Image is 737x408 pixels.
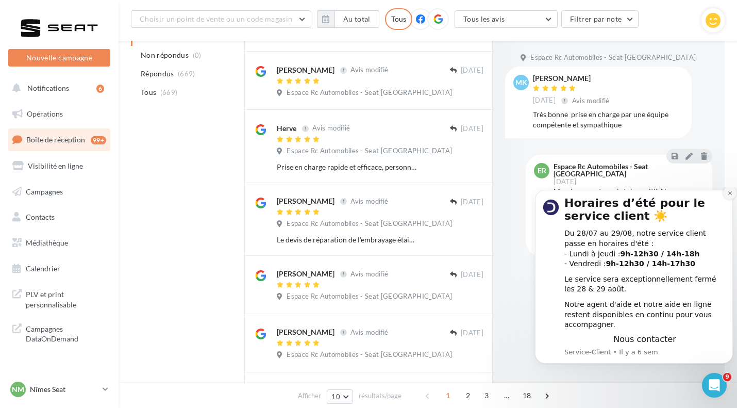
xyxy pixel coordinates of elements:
[26,322,106,344] span: Campagnes DataOnDemand
[350,197,388,205] span: Avis modifié
[334,10,379,28] button: Au total
[27,109,63,118] span: Opérations
[461,270,483,280] span: [DATE]
[193,51,202,59] span: (0)
[350,66,388,74] span: Avis modifié
[298,391,321,401] span: Afficher
[140,14,292,23] span: Choisir un point de vente ou un code magasin
[572,96,610,105] span: Avis modifié
[26,135,85,144] span: Boîte de réception
[287,219,452,229] span: Espace Rc Automobiles - Seat [GEOGRAPHIC_DATA]
[160,88,178,96] span: (669)
[30,384,98,395] p: Nîmes Seat
[26,238,68,247] span: Médiathèque
[702,373,727,398] iframe: Intercom live chat
[461,329,483,338] span: [DATE]
[554,163,702,177] div: Espace Rc Automobiles - Seat [GEOGRAPHIC_DATA]
[131,10,311,28] button: Choisir un point de vente ou un code magasin
[554,186,704,248] div: Merci pour votre avis très positif. Nous sommes ravis que nos services aient été à la hauteur de ...
[287,146,452,156] span: Espace Rc Automobiles - Seat [GEOGRAPHIC_DATA]
[287,292,452,301] span: Espace Rc Automobiles - Seat [GEOGRAPHIC_DATA]
[327,389,353,404] button: 10
[530,53,696,62] span: Espace Rc Automobiles - Seat [GEOGRAPHIC_DATA]
[8,49,110,67] button: Nouvelle campagne
[531,187,737,403] iframe: Intercom notifications message
[277,162,416,172] div: Prise en charge rapide et efficace, personnel aimable et accueillant. Impeccable !
[26,213,55,221] span: Contacts
[26,187,63,195] span: Campagnes
[6,77,108,99] button: Notifications 6
[460,387,476,404] span: 2
[455,10,558,28] button: Tous les avis
[26,264,60,273] span: Calendrier
[533,109,683,130] div: Très bonne prise en charge par une équipe compétente et sympathique
[561,10,639,28] button: Filtrer par note
[287,88,452,97] span: Espace Rc Automobiles - Seat [GEOGRAPHIC_DATA]
[312,124,350,133] span: Avis modifié
[461,66,483,75] span: [DATE]
[331,393,340,401] span: 10
[141,50,189,60] span: Non répondus
[385,8,412,30] div: Tous
[533,75,612,82] div: [PERSON_NAME]
[6,181,112,203] a: Campagnes
[6,258,112,280] a: Calendrier
[8,380,110,399] a: Nm Nîmes Seat
[6,206,112,228] a: Contacts
[277,269,334,279] div: [PERSON_NAME]
[6,283,112,314] a: PLV et print personnalisable
[277,327,334,337] div: [PERSON_NAME]
[27,84,69,92] span: Notifications
[538,166,546,176] span: ER
[350,328,388,336] span: Avis modifié
[533,96,556,105] span: [DATE]
[515,77,527,88] span: MK
[28,161,83,170] span: Visibilité en ligne
[317,10,379,28] button: Au total
[440,387,456,404] span: 1
[6,155,112,177] a: Visibilité en ligne
[6,128,112,151] a: Boîte de réception99+
[463,14,505,23] span: Tous les avis
[277,196,334,206] div: [PERSON_NAME]
[359,391,401,401] span: résultats/page
[141,87,156,97] span: Tous
[277,65,334,75] div: [PERSON_NAME]
[461,124,483,134] span: [DATE]
[26,287,106,309] span: PLV et print personnalisable
[6,318,112,348] a: Campagnes DataOnDemand
[554,178,576,185] span: [DATE]
[6,103,112,125] a: Opérations
[350,270,388,278] span: Avis modifié
[141,69,174,79] span: Répondus
[723,373,731,381] span: 9
[498,387,515,404] span: ...
[461,198,483,207] span: [DATE]
[518,387,535,404] span: 18
[277,235,416,245] div: Le devis de réparation de l'embrayage était difficile à obtenir en raison de la nécessité de tout...
[12,384,24,395] span: Nm
[96,85,104,93] div: 6
[178,70,195,78] span: (669)
[277,123,296,134] div: Herve
[91,136,106,144] div: 99+
[287,350,452,360] span: Espace Rc Automobiles - Seat [GEOGRAPHIC_DATA]
[6,232,112,254] a: Médiathèque
[478,387,495,404] span: 3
